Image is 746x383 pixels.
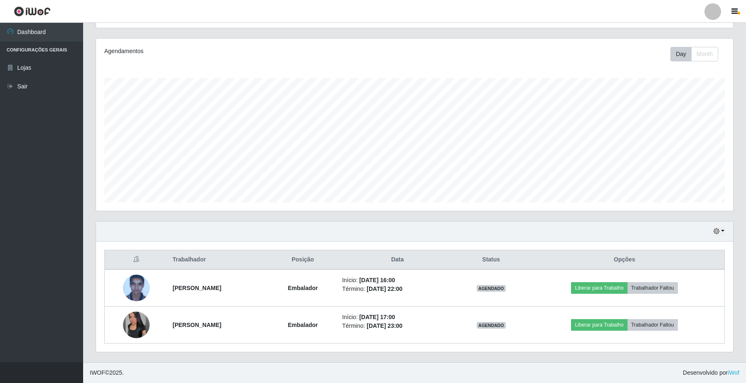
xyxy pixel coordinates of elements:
[524,250,724,270] th: Opções
[359,314,395,320] time: [DATE] 17:00
[167,250,268,270] th: Trabalhador
[342,322,453,330] li: Término:
[367,285,402,292] time: [DATE] 22:00
[367,322,402,329] time: [DATE] 23:00
[342,313,453,322] li: Início:
[342,285,453,293] li: Término:
[628,282,678,294] button: Trabalhador Faltou
[288,322,318,328] strong: Embalador
[268,250,337,270] th: Posição
[337,250,458,270] th: Data
[172,322,221,328] strong: [PERSON_NAME]
[288,285,318,291] strong: Embalador
[172,285,221,291] strong: [PERSON_NAME]
[104,47,356,56] div: Agendamentos
[670,47,692,61] button: Day
[477,322,506,329] span: AGENDADO
[571,319,627,331] button: Liberar para Trabalho
[683,368,739,377] span: Desenvolvido por
[477,285,506,292] span: AGENDADO
[571,282,627,294] button: Liberar para Trabalho
[90,368,124,377] span: © 2025 .
[123,312,150,338] img: 1750472737511.jpeg
[123,271,150,305] img: 1673386012464.jpeg
[14,6,51,17] img: CoreUI Logo
[458,250,524,270] th: Status
[342,276,453,285] li: Início:
[670,47,718,61] div: First group
[90,369,105,376] span: IWOF
[628,319,678,331] button: Trabalhador Faltou
[359,277,395,283] time: [DATE] 16:00
[670,47,725,61] div: Toolbar with button groups
[691,47,718,61] button: Month
[728,369,739,376] a: iWof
